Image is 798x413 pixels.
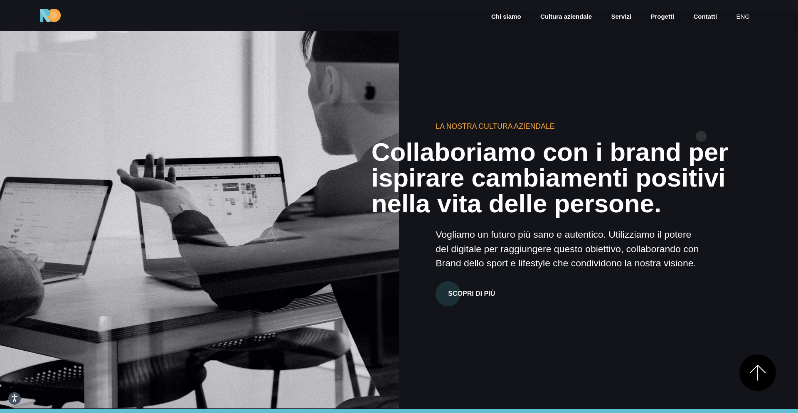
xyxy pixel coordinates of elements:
[490,12,522,22] a: Chi siamo
[735,12,751,22] a: eng
[692,12,718,22] a: Contatti
[611,12,632,22] a: Servizi
[436,227,702,270] p: Vogliamo un futuro più sano e autentico. Utilizziamo il potere del digitale per raggiungere quest...
[40,9,61,22] img: Ride On Agency Logo
[650,12,675,22] a: Progetti
[436,281,507,306] button: Scopri di più
[372,139,768,216] h2: Collaboriamo con i brand per ispirare cambiamenti positivi nella vita delle persone.
[436,121,702,132] h6: La nostra cultura aziendale
[539,12,593,22] a: Cultura aziendale
[436,287,507,298] a: Scopri di più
